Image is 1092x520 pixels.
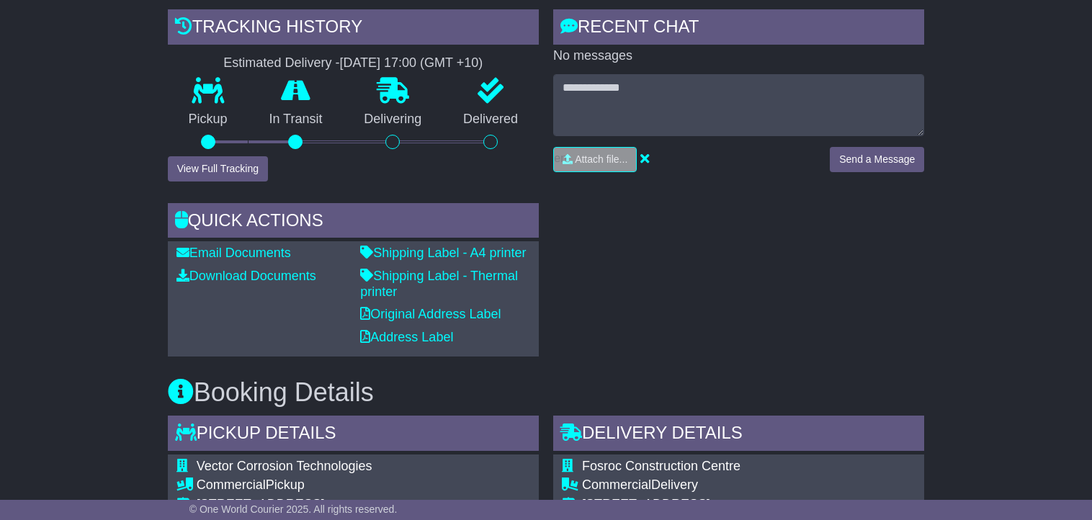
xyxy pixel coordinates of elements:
div: Pickup [197,478,474,493]
div: [DATE] 17:00 (GMT +10) [339,55,483,71]
div: Delivery [582,478,908,493]
p: In Transit [249,112,344,127]
div: Delivery Details [553,416,924,454]
a: Email Documents [176,246,291,260]
button: View Full Tracking [168,156,268,181]
div: Quick Actions [168,203,539,242]
a: Shipping Label - A4 printer [360,246,526,260]
div: Tracking history [168,9,539,48]
div: [STREET_ADDRESS] [582,497,908,513]
a: Address Label [360,330,453,344]
p: Pickup [168,112,249,127]
span: Vector Corrosion Technologies [197,459,372,473]
a: Download Documents [176,269,316,283]
a: Shipping Label - Thermal printer [360,269,518,299]
p: No messages [553,48,924,64]
span: Fosroc Construction Centre [582,459,740,473]
div: Estimated Delivery - [168,55,539,71]
span: © One World Courier 2025. All rights reserved. [189,503,398,515]
div: RECENT CHAT [553,9,924,48]
h3: Booking Details [168,378,925,407]
span: Commercial [197,478,266,492]
p: Delivering [343,112,442,127]
p: Delivered [442,112,539,127]
span: Commercial [582,478,651,492]
div: [STREET_ADDRESS] [197,497,474,513]
a: Original Address Label [360,307,501,321]
div: Pickup Details [168,416,539,454]
button: Send a Message [830,147,924,172]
